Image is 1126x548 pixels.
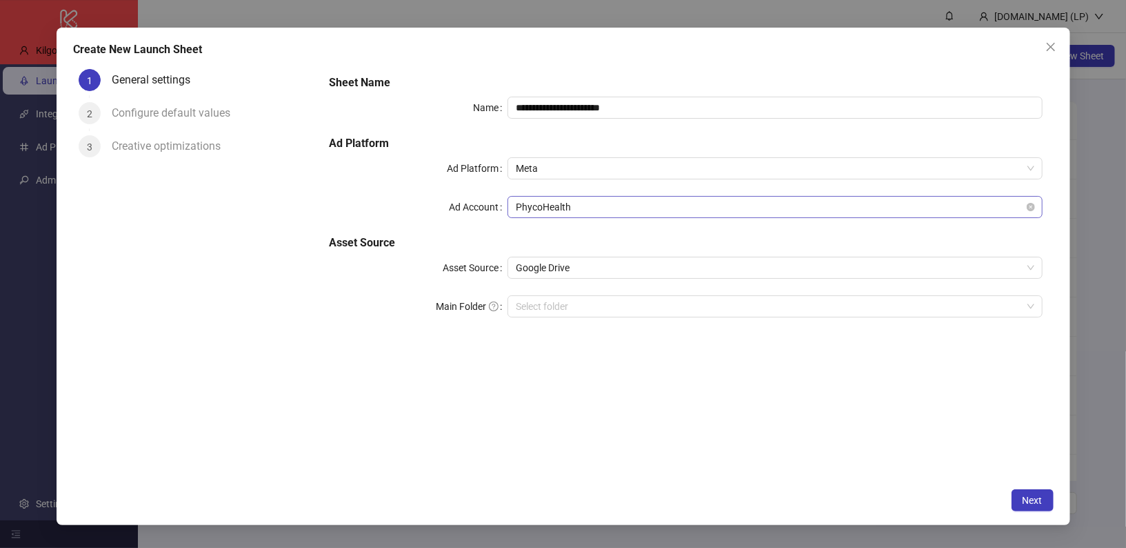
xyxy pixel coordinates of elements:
div: Creative optimizations [112,135,232,157]
h5: Sheet Name [329,75,1042,91]
span: Next [1022,494,1042,505]
label: Ad Account [449,196,507,218]
span: Google Drive [516,257,1034,278]
label: Ad Platform [447,157,507,179]
span: question-circle [489,302,499,311]
button: Close [1039,36,1061,58]
span: PhycoHealth [516,197,1034,217]
label: Asset Source [443,257,507,279]
div: Create New Launch Sheet [73,41,1054,58]
span: close [1045,41,1056,52]
label: Name [473,97,507,119]
input: Name [507,97,1043,119]
h5: Ad Platform [329,135,1042,152]
span: 2 [87,108,92,119]
span: close-circle [1026,203,1034,211]
div: General settings [112,69,201,91]
span: 1 [87,75,92,86]
span: Meta [516,158,1034,179]
h5: Asset Source [329,235,1042,251]
span: 3 [87,141,92,152]
div: Configure default values [112,102,241,124]
button: Next [1011,489,1053,511]
label: Main Folder [436,295,507,317]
